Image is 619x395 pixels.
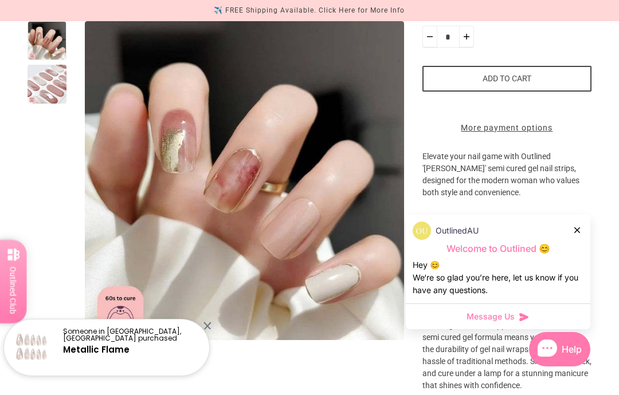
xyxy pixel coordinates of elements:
[413,259,583,297] div: Hey 😊 We‘re so glad you’re here, let us know if you have any questions.
[85,21,404,340] img: Avery
[63,328,199,342] p: Someone in [GEOGRAPHIC_DATA], [GEOGRAPHIC_DATA] purchased
[422,26,437,48] button: Minus
[422,66,591,92] button: Add to cart
[63,343,130,355] a: Metallic Flame
[422,151,591,217] p: Elevate your nail game with Outlined '[PERSON_NAME]' semi cured gel nail strips, designed for the...
[467,311,515,322] span: Message Us
[413,243,583,255] p: Welcome to Outlined 😊
[85,21,404,340] modal-trigger: Enlarge product image
[459,26,474,48] button: Plus
[214,5,405,17] div: ✈️ FREE Shipping Available. Click Here for More Info
[436,224,479,237] p: OutlinedAU
[413,222,431,240] img: data:image/png;base64,iVBORw0KGgoAAAANSUhEUgAAACQAAAAkCAYAAADhAJiYAAAAAXNSR0IArs4c6QAAAERlWElmTU0...
[422,122,591,134] a: More payment options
